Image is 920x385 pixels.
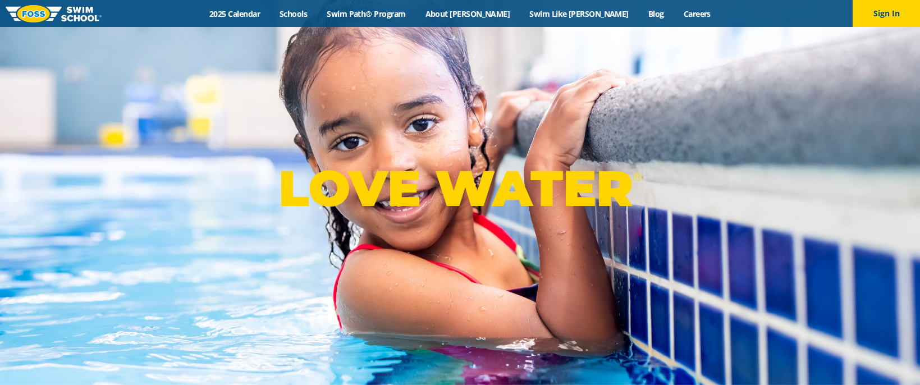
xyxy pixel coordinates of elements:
a: About [PERSON_NAME] [415,8,520,19]
sup: ® [633,169,642,184]
a: Blog [638,8,674,19]
img: FOSS Swim School Logo [6,5,102,22]
a: Swim Like [PERSON_NAME] [520,8,639,19]
a: Careers [674,8,720,19]
a: Schools [270,8,317,19]
a: Swim Path® Program [317,8,415,19]
a: 2025 Calendar [200,8,270,19]
p: LOVE WATER [278,158,642,218]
